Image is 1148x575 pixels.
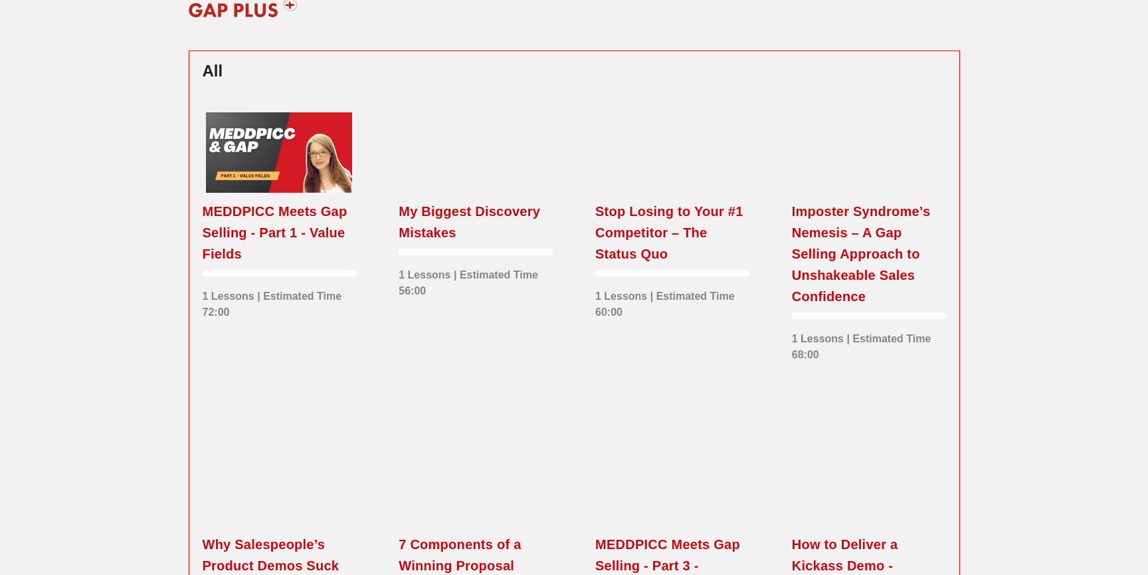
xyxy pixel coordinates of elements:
[203,201,357,265] div: MEDDPICC Meets Gap Selling - Part 1 - Value Fields
[203,282,357,320] div: 1 Lessons | Estimated Time 72:00
[792,324,946,363] div: 1 Lessons | Estimated Time 68:00
[399,261,553,299] div: 1 Lessons | Estimated Time 56:00
[792,201,946,307] div: Imposter Syndrome’s Nemesis – A Gap Selling Approach to Unshakeable Sales Confidence
[595,201,749,265] div: Stop Losing to Your #1 Competitor – The Status Quo
[203,59,946,83] h2: All
[399,201,553,243] div: My Biggest Discovery Mistakes
[595,282,749,320] div: 1 Lessons | Estimated Time 60:00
